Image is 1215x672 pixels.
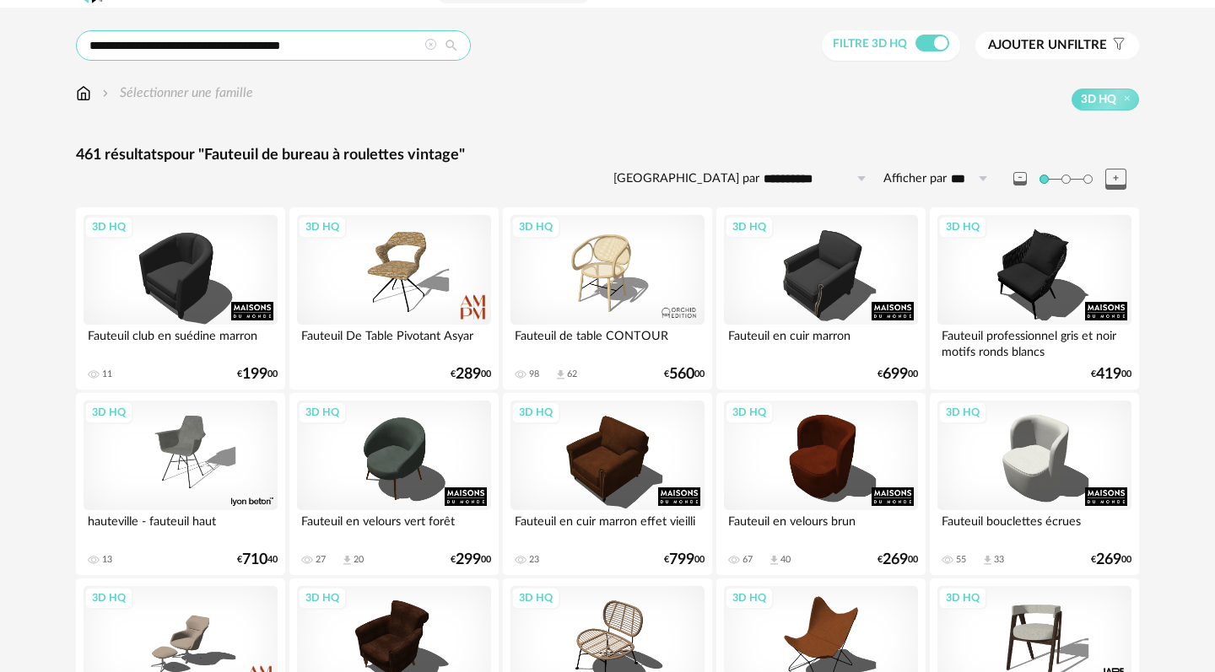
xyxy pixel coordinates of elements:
[1096,554,1121,566] span: 269
[510,510,705,544] div: Fauteuil en cuir marron effet vieilli
[237,554,278,566] div: € 40
[99,83,112,103] img: svg+xml;base64,PHN2ZyB3aWR0aD0iMTYiIGhlaWdodD0iMTYiIHZpZXdCb3g9IjAgMCAxNiAxNiIgZmlsbD0ibm9uZSIgeG...
[242,554,267,566] span: 710
[354,554,364,566] div: 20
[529,554,539,566] div: 23
[724,325,918,358] div: Fauteuil en cuir marron
[456,368,481,380] span: 289
[937,325,1131,358] div: Fauteuil professionnel gris et noir motifs ronds blancs
[883,554,908,566] span: 269
[768,554,780,567] span: Download icon
[716,393,926,575] a: 3D HQ Fauteuil en velours brun 67 Download icon 40 €26900
[242,368,267,380] span: 199
[930,207,1139,390] a: 3D HQ Fauteuil professionnel gris et noir motifs ronds blancs €41900
[102,554,112,566] div: 13
[76,146,1139,165] div: 461 résultats
[341,554,354,567] span: Download icon
[84,325,278,358] div: Fauteuil club en suédine marron
[102,368,112,380] div: 11
[883,171,947,187] label: Afficher par
[99,83,253,103] div: Sélectionner une famille
[297,510,491,544] div: Fauteuil en velours vert forêt
[725,587,774,609] div: 3D HQ
[84,401,133,423] div: 3D HQ
[833,38,907,50] span: Filtre 3D HQ
[937,510,1131,544] div: Fauteuil bouclettes écrues
[780,554,791,566] div: 40
[877,554,918,566] div: € 00
[289,393,499,575] a: 3D HQ Fauteuil en velours vert forêt 27 Download icon 20 €29900
[988,37,1107,54] span: filtre
[451,554,491,566] div: € 00
[297,325,491,358] div: Fauteuil De Table Pivotant Asyar
[956,554,966,566] div: 55
[289,207,499,390] a: 3D HQ Fauteuil De Table Pivotant Asyar €28900
[716,207,926,390] a: 3D HQ Fauteuil en cuir marron €69900
[938,216,987,238] div: 3D HQ
[930,393,1139,575] a: 3D HQ Fauteuil bouclettes écrues 55 Download icon 33 €26900
[938,587,987,609] div: 3D HQ
[510,325,705,358] div: Fauteuil de table CONTOUR
[76,83,91,103] img: svg+xml;base64,PHN2ZyB3aWR0aD0iMTYiIGhlaWdodD0iMTciIHZpZXdCb3g9IjAgMCAxNiAxNyIgZmlsbD0ibm9uZSIgeG...
[994,554,1004,566] div: 33
[938,401,987,423] div: 3D HQ
[664,554,705,566] div: € 00
[724,510,918,544] div: Fauteuil en velours brun
[298,587,347,609] div: 3D HQ
[298,401,347,423] div: 3D HQ
[725,216,774,238] div: 3D HQ
[316,554,326,566] div: 27
[981,554,994,567] span: Download icon
[76,207,285,390] a: 3D HQ Fauteuil club en suédine marron 11 €19900
[511,401,560,423] div: 3D HQ
[669,554,694,566] span: 799
[84,510,278,544] div: hauteville - fauteuil haut
[1096,368,1121,380] span: 419
[725,401,774,423] div: 3D HQ
[237,368,278,380] div: € 00
[742,554,753,566] div: 67
[84,216,133,238] div: 3D HQ
[883,368,908,380] span: 699
[451,368,491,380] div: € 00
[669,368,694,380] span: 560
[164,148,465,163] span: pour "Fauteuil de bureau à roulettes vintage"
[511,216,560,238] div: 3D HQ
[503,393,712,575] a: 3D HQ Fauteuil en cuir marron effet vieilli 23 €79900
[613,171,759,187] label: [GEOGRAPHIC_DATA] par
[76,393,285,575] a: 3D HQ hauteville - fauteuil haut 13 €71040
[877,368,918,380] div: € 00
[1107,37,1126,54] span: Filter icon
[503,207,712,390] a: 3D HQ Fauteuil de table CONTOUR 98 Download icon 62 €56000
[1081,92,1116,107] span: 3D HQ
[975,32,1139,59] button: Ajouter unfiltre Filter icon
[664,368,705,380] div: € 00
[84,587,133,609] div: 3D HQ
[456,554,481,566] span: 299
[1091,554,1131,566] div: € 00
[554,368,567,381] span: Download icon
[567,368,577,380] div: 62
[988,39,1067,51] span: Ajouter un
[1091,368,1131,380] div: € 00
[511,587,560,609] div: 3D HQ
[529,368,539,380] div: 98
[298,216,347,238] div: 3D HQ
